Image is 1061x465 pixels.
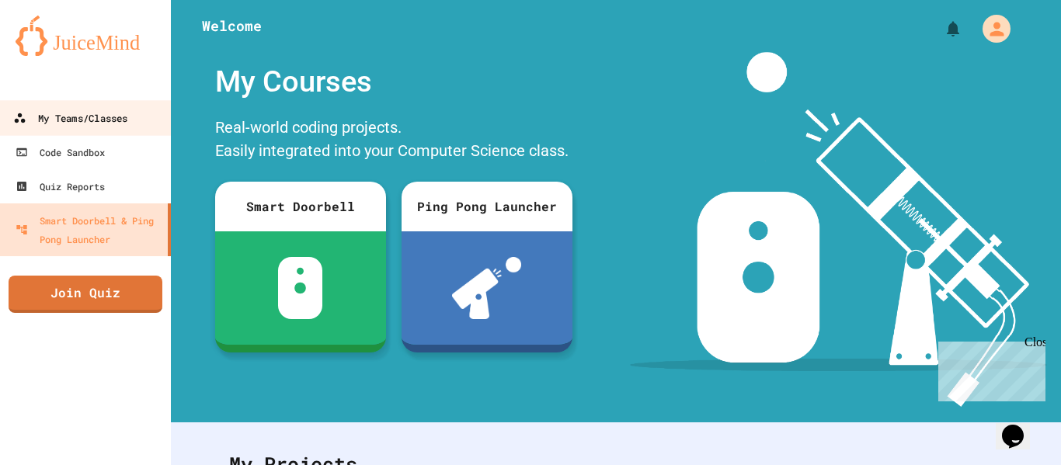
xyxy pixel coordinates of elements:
div: Ping Pong Launcher [402,182,572,231]
iframe: chat widget [932,335,1045,401]
img: ppl-with-ball.png [452,257,521,319]
div: My Courses [207,52,580,112]
div: Quiz Reports [16,177,105,196]
div: Code Sandbox [16,143,105,161]
div: Smart Doorbell & Ping Pong Launcher [16,211,162,248]
img: sdb-white.svg [278,257,322,319]
div: My Account [966,11,1014,47]
div: Smart Doorbell [215,182,386,231]
div: My Notifications [915,16,966,42]
img: banner-image-my-projects.png [630,52,1046,407]
a: Join Quiz [9,276,162,313]
div: Chat with us now!Close [6,6,107,99]
iframe: chat widget [996,403,1045,449]
div: My Teams/Classes [13,109,127,128]
div: Real-world coding projects. Easily integrated into your Computer Science class. [207,112,580,170]
img: logo-orange.svg [16,16,155,56]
